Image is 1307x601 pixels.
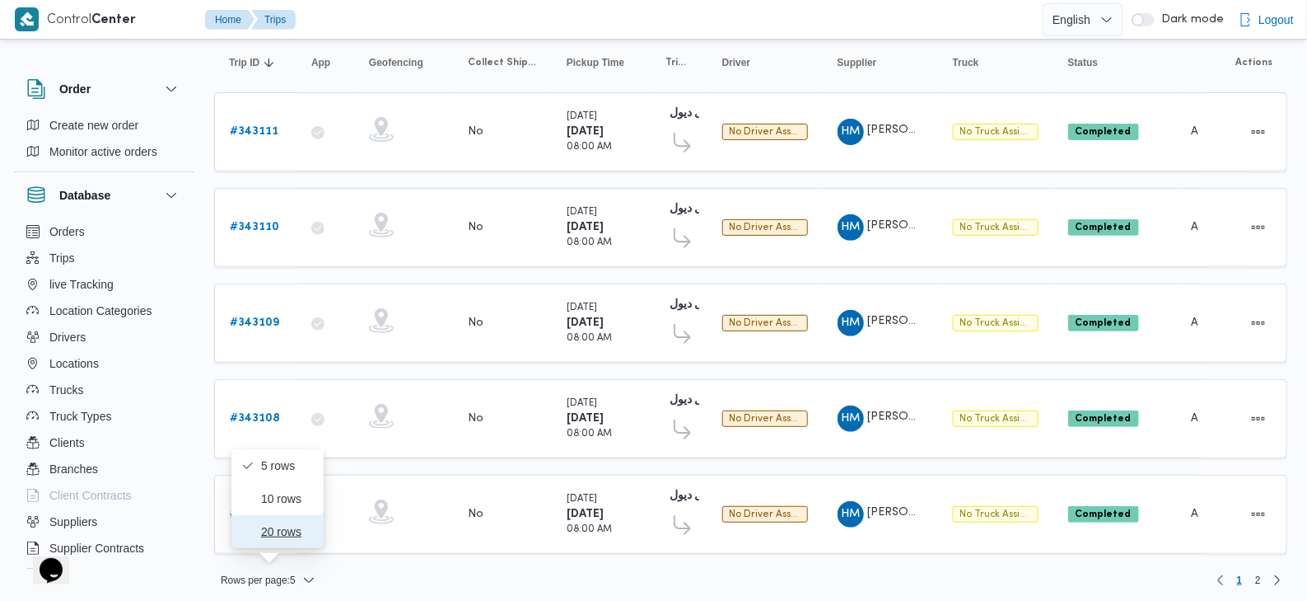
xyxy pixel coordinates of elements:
span: HM [841,501,860,528]
span: No truck assigned [960,509,1046,519]
small: [DATE] [567,399,597,408]
span: Trucks [49,380,83,400]
span: No Driver Assigned [722,315,808,331]
span: Trip Points [665,56,693,69]
button: live Tracking [20,271,188,298]
span: [PERSON_NAME] [PERSON_NAME] [868,221,1059,232]
b: Completed [1076,509,1132,519]
b: مخزن نقل ديول [670,395,744,406]
span: Driver [722,56,751,69]
span: Status [1068,56,1099,69]
span: No Driver Assigned [722,219,808,236]
b: # 343108 [230,413,280,424]
b: Completed [1076,223,1132,232]
button: Trips [251,10,296,30]
span: live Tracking [49,275,114,294]
button: Locations [20,350,188,377]
button: Trip IDSorted in descending order [222,49,288,76]
button: Supplier [831,49,930,76]
span: Locations [49,354,99,373]
svg: Sorted in descending order [263,56,276,69]
b: Completed [1076,318,1132,328]
span: HM [841,310,860,336]
span: Completed [1068,506,1139,523]
button: Home [205,10,254,30]
span: No truck assigned [960,127,1046,137]
span: No Driver Assigned [722,411,808,427]
span: Dark mode [1155,13,1224,26]
span: Truck Types [49,406,111,426]
div: No [468,411,483,426]
span: Supplier Contracts [49,538,144,558]
span: No truck assigned [960,223,1046,232]
span: Completed [1068,219,1139,236]
b: [DATE] [567,126,604,137]
a: #343108 [230,409,280,429]
button: Pickup Time [560,49,642,76]
small: 08:00 AM [567,143,612,152]
span: No Truck Assigned [953,124,1039,140]
button: Clients [20,430,188,456]
span: No truck assigned [960,318,1046,328]
b: [DATE] [567,222,604,232]
span: No driver assigned [730,127,819,137]
button: Logout [1232,3,1300,36]
button: Database [26,185,181,205]
button: 20 rows [231,515,324,548]
span: No truck assigned [960,414,1046,424]
b: مخزن نقل ديول [670,108,744,119]
img: X8yXhbKr1z7QwAAAABJRU5ErkJggg== [15,7,39,31]
span: Pickup Time [567,56,624,69]
small: 08:00 AM [567,525,612,534]
span: [PERSON_NAME] [PERSON_NAME] [868,125,1059,136]
button: Previous page [1211,570,1230,590]
button: Trucks [20,377,188,403]
div: Hana Mjada Rais Ahmad [838,310,864,336]
span: Logout [1258,10,1294,30]
button: Location Categories [20,298,188,324]
div: No [468,220,483,235]
div: Hana Mjada Rais Ahmad [838,406,864,432]
b: مخزن نقل ديول [670,204,744,214]
span: Orders [49,222,85,242]
small: [DATE] [567,303,597,312]
button: Create new order [20,112,188,139]
h3: Database [59,185,110,205]
button: App [305,49,346,76]
b: مخزن نقل ديول [670,491,744,501]
span: Admin [1192,126,1226,137]
b: # 343111 [230,126,278,137]
small: [DATE] [567,495,597,504]
small: [DATE] [567,208,597,217]
span: Location Categories [49,301,152,321]
span: No driver assigned [730,509,819,519]
a: Page 2 of 2 [1249,570,1267,590]
a: #343109 [230,313,279,333]
button: Devices [20,561,188,588]
span: [PERSON_NAME] [PERSON_NAME] [868,412,1059,423]
span: No driver assigned [730,318,819,328]
small: 08:00 AM [567,430,612,439]
span: No Truck Assigned [953,315,1039,331]
span: Completed [1068,411,1139,427]
button: Actions [1245,406,1272,432]
button: Order [26,79,181,99]
div: No [468,507,483,522]
button: Suppliers [20,509,188,535]
button: Platform [1185,49,1197,76]
div: Hana Mjada Rais Ahmad [838,214,864,241]
b: مخزن نقل ديول [670,299,744,310]
button: Actions [1245,310,1272,336]
span: Trips [49,248,75,268]
a: #343110 [230,218,279,237]
span: Monitor active orders [49,142,157,162]
span: Supplier [838,56,877,69]
button: Actions [1245,119,1272,145]
div: No [468,316,483,331]
span: Devices [49,565,91,585]
span: No Truck Assigned [953,411,1039,427]
span: Actions [1235,56,1272,69]
span: 10 rows [261,492,314,505]
a: #343111 [230,122,278,142]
